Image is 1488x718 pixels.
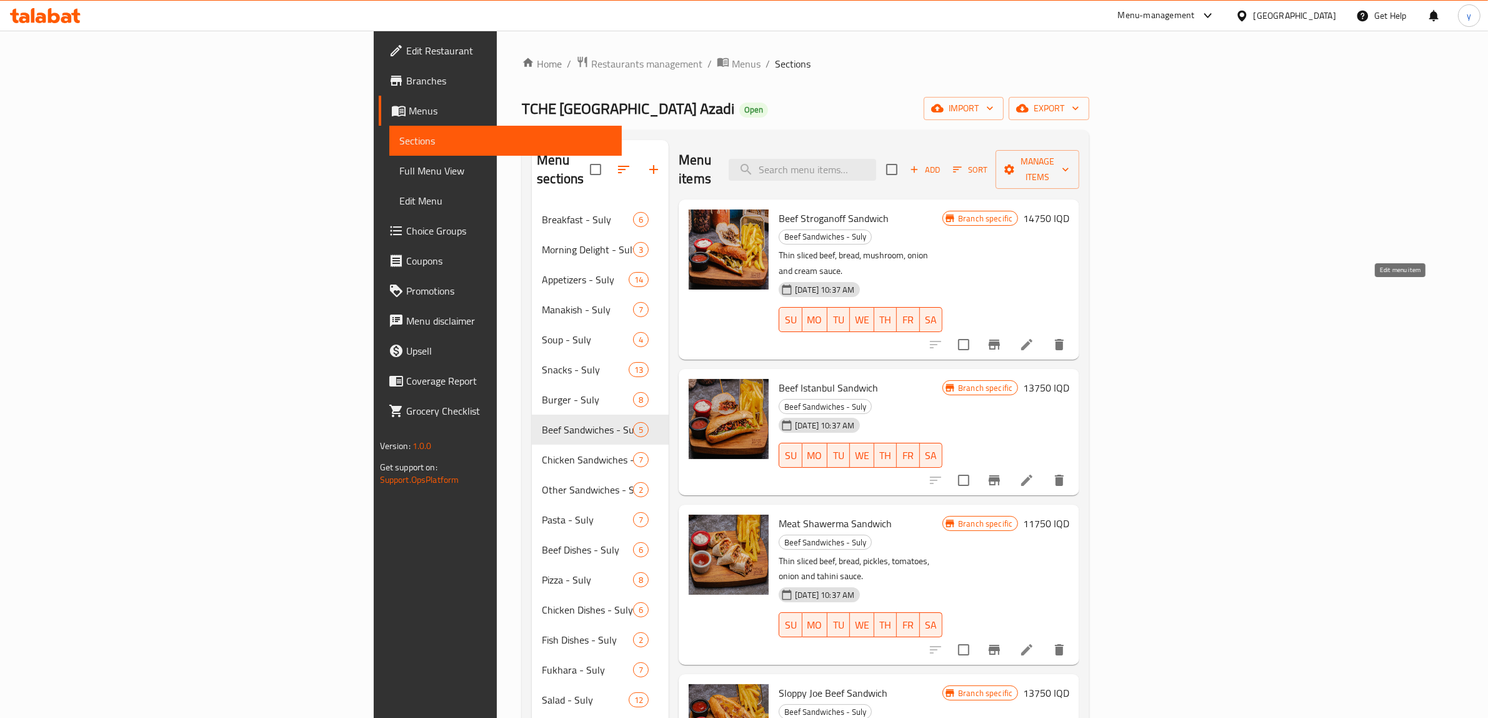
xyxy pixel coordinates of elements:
span: Beef Sandwiches - Suly [542,422,633,437]
h6: 11750 IQD [1023,515,1069,532]
span: SU [784,311,797,329]
a: Edit menu item [1019,473,1034,488]
span: Version: [380,438,411,454]
span: TH [879,311,892,329]
span: 1.0.0 [412,438,432,454]
span: Breakfast - Suly [542,212,633,227]
div: items [633,542,649,557]
span: Chicken Sandwiches - Suly [542,452,633,467]
div: items [629,362,649,377]
button: MO [802,443,827,468]
div: Beef Sandwiches - Suly [779,399,872,414]
div: Menu-management [1118,8,1195,23]
div: items [633,332,649,347]
div: Beef Dishes - Suly6 [532,535,669,565]
span: Beef Sandwiches - Suly [779,230,871,244]
span: [DATE] 10:37 AM [790,284,859,296]
button: FR [897,307,919,332]
button: FR [897,612,919,637]
button: TU [827,612,850,637]
span: export [1019,101,1079,116]
span: TU [832,311,845,329]
a: Restaurants management [576,56,702,72]
a: Edit menu item [1019,642,1034,657]
div: Salad - Suly12 [532,685,669,715]
div: items [629,692,649,707]
div: items [633,512,649,527]
button: Add section [639,154,669,185]
nav: breadcrumb [522,56,1089,72]
div: items [633,452,649,467]
span: Sections [399,133,612,148]
span: Beef Stroganoff Sandwich [779,209,889,228]
span: 7 [634,664,648,676]
span: Edit Menu [399,193,612,208]
div: Burger - Suly8 [532,385,669,415]
div: Appetizers - Suly14 [532,265,669,295]
span: Choice Groups [406,223,612,238]
div: items [629,272,649,287]
button: MO [802,307,827,332]
span: FR [902,447,914,465]
a: Branches [379,66,622,96]
span: Branch specific [953,518,1017,530]
span: MO [807,311,822,329]
a: Full Menu View [389,156,622,186]
span: Manakish - Suly [542,302,633,317]
span: SA [925,616,937,634]
button: import [924,97,1004,120]
span: TU [832,447,845,465]
div: Breakfast - Suly6 [532,205,669,235]
span: Full Menu View [399,163,612,178]
span: Fish Dishes - Suly [542,632,633,647]
span: Menus [409,103,612,118]
img: Beef Istanbul Sandwich [689,379,769,459]
span: SA [925,447,937,465]
div: Morning Delight - Suly3 [532,235,669,265]
h6: 13750 IQD [1023,379,1069,397]
div: items [633,302,649,317]
div: Manakish - Suly7 [532,295,669,325]
span: Sections [775,56,811,71]
span: Appetizers - Suly [542,272,629,287]
li: / [766,56,770,71]
span: SA [925,311,937,329]
span: y [1467,9,1471,23]
span: Branch specific [953,687,1017,699]
span: 5 [634,424,648,436]
span: Snacks - Suly [542,362,629,377]
div: items [633,242,649,257]
span: import [934,101,994,116]
span: Add [908,163,942,177]
img: Beef Stroganoff Sandwich [689,210,769,290]
span: Sloppy Joe Beef Sandwich [779,684,887,702]
div: Pizza - Suly8 [532,565,669,595]
span: Other Sandwiches - Suly [542,482,633,497]
span: Edit Restaurant [406,43,612,58]
button: TU [827,307,850,332]
h6: 14750 IQD [1023,210,1069,227]
a: Choice Groups [379,216,622,246]
button: SA [920,443,942,468]
div: Pasta - Suly7 [532,505,669,535]
span: 6 [634,604,648,616]
span: Beef Sandwiches - Suly [779,400,871,414]
a: Promotions [379,276,622,306]
span: TU [832,616,845,634]
span: Select section [879,156,905,183]
span: Grocery Checklist [406,403,612,418]
h6: 13750 IQD [1023,684,1069,702]
span: Beef Sandwiches - Suly [779,535,871,550]
p: Thin sliced beef, bread, pickles, tomatoes, onion and tahini sauce. [779,554,942,585]
span: TH [879,616,892,634]
span: FR [902,616,914,634]
button: Manage items [996,150,1079,189]
span: Sort [953,163,987,177]
a: Menus [717,56,761,72]
span: 8 [634,574,648,586]
div: items [633,482,649,497]
button: FR [897,443,919,468]
span: Chicken Dishes - Suly [542,602,633,617]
